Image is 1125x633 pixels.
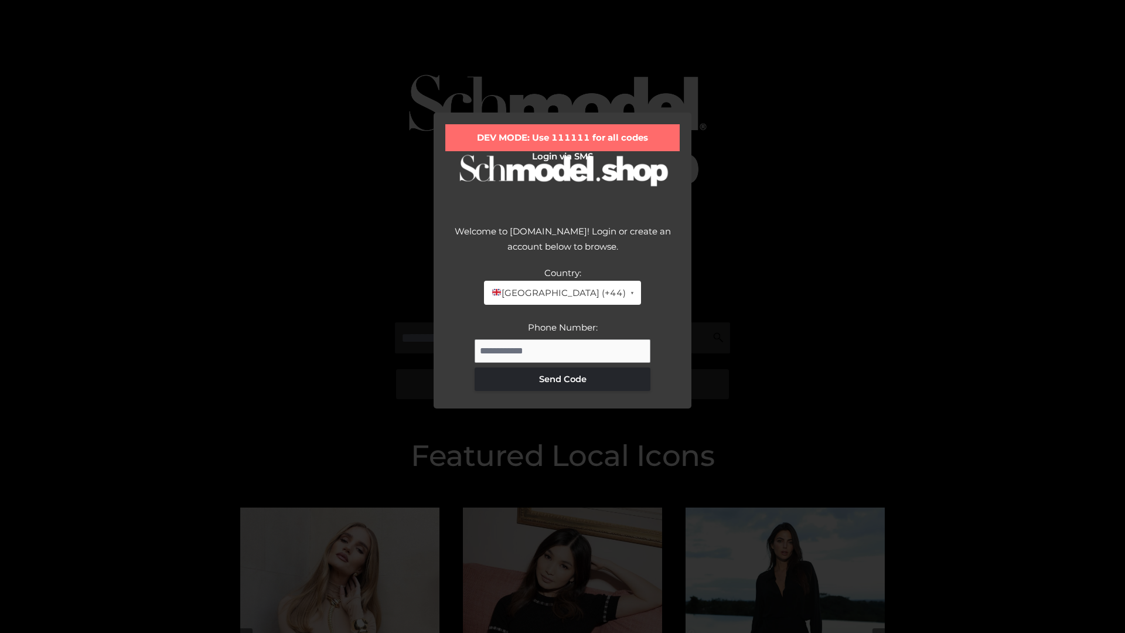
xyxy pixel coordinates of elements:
[475,367,650,391] button: Send Code
[528,322,598,333] label: Phone Number:
[445,124,680,151] div: DEV MODE: Use 111111 for all codes
[445,151,680,162] h2: Login via SMS
[491,285,625,301] span: [GEOGRAPHIC_DATA] (+44)
[492,288,501,297] img: 🇬🇧
[445,224,680,266] div: Welcome to [DOMAIN_NAME]! Login or create an account below to browse.
[544,267,581,278] label: Country:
